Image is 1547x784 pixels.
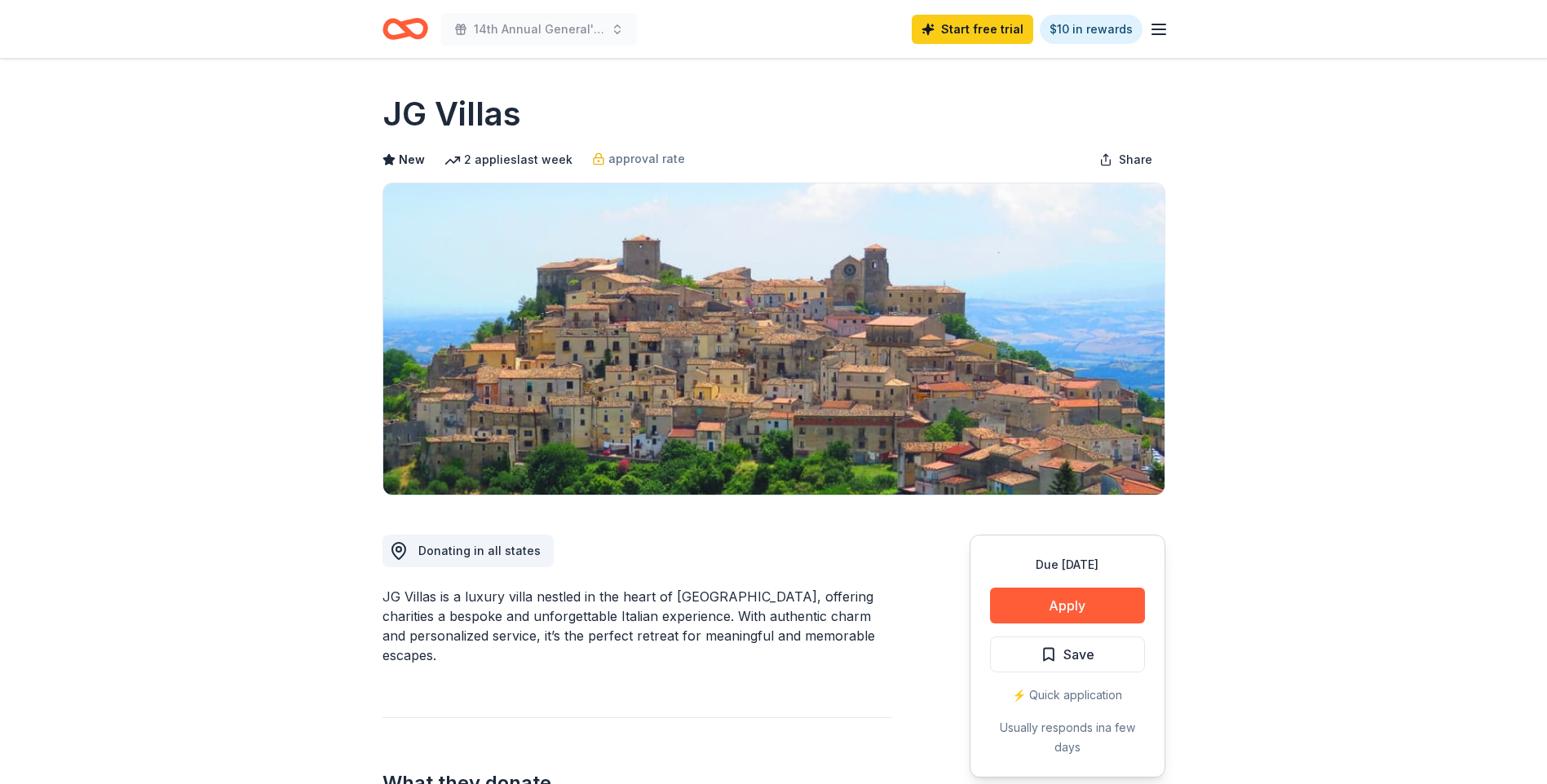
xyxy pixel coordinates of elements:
[592,149,685,169] a: approval rate
[418,544,541,557] span: Donating in all states
[990,685,1145,705] div: ⚡️ Quick application
[444,150,572,170] div: 2 applies last week
[912,15,1033,44] a: Start free trial
[608,149,685,169] span: approval rate
[1063,644,1094,665] span: Save
[990,636,1145,672] button: Save
[1119,150,1152,170] span: Share
[474,20,604,39] span: 14th Annual General's Cup Scholarship Golf Tournament
[382,91,521,137] h1: JG Villas
[399,150,425,170] span: New
[382,10,428,48] a: Home
[383,183,1165,495] img: Image for JG Villas
[382,587,891,665] div: JG Villas is a luxury villa nestled in the heart of [GEOGRAPHIC_DATA], offering charities a bespo...
[990,555,1145,575] div: Due [DATE]
[1086,143,1165,176] button: Share
[990,718,1145,757] div: Usually responds in a few days
[990,588,1145,623] button: Apply
[1040,15,1143,44] a: $10 in rewards
[441,13,637,46] button: 14th Annual General's Cup Scholarship Golf Tournament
